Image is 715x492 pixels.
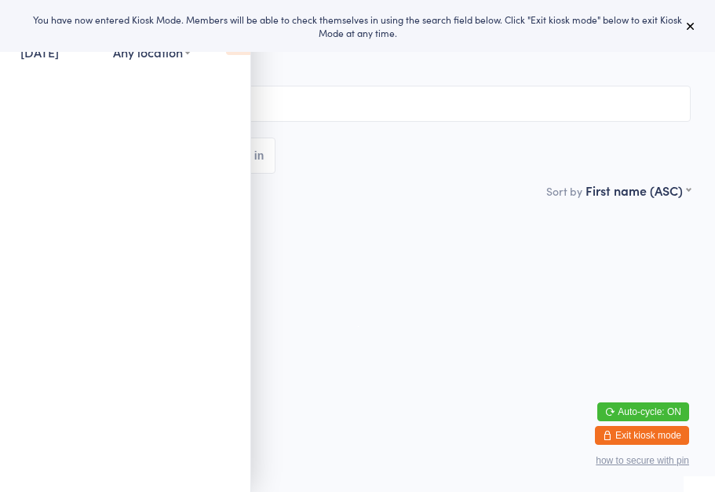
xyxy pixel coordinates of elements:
button: how to secure with pin [596,455,689,466]
div: You have now entered Kiosk Mode. Members will be able to check themselves in using the search fie... [25,13,690,39]
button: Auto-cycle: ON [597,402,689,421]
button: Exit kiosk mode [595,426,689,445]
div: First name (ASC) [585,182,691,199]
input: Search [24,86,691,122]
h2: Check-in [24,39,691,65]
a: [DATE] [20,43,59,61]
div: Any location [113,43,191,61]
label: Sort by [546,183,582,199]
